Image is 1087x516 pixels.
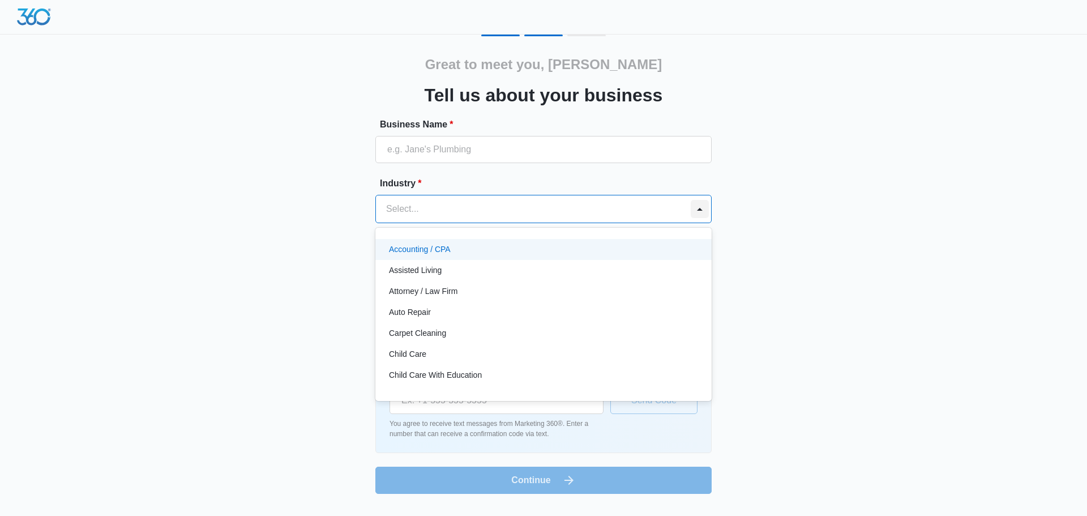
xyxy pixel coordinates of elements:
p: Child Care [389,348,426,360]
label: Industry [380,177,716,190]
p: Attorney / Law Firm [389,285,457,297]
p: You agree to receive text messages from Marketing 360®. Enter a number that can receive a confirm... [390,419,604,439]
p: Chiropractor [389,390,433,402]
p: Assisted Living [389,265,442,276]
h3: Tell us about your business [425,82,663,109]
p: Accounting / CPA [389,244,451,255]
p: Child Care With Education [389,369,482,381]
label: Business Name [380,118,716,131]
p: Carpet Cleaning [389,327,446,339]
input: e.g. Jane's Plumbing [375,136,712,163]
h2: Great to meet you, [PERSON_NAME] [425,54,662,75]
p: Auto Repair [389,306,431,318]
